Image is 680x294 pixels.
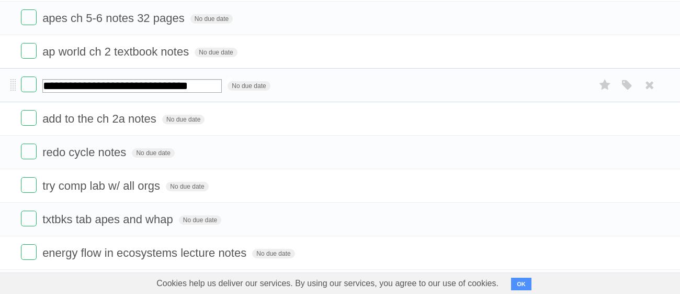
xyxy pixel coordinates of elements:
[21,9,37,25] label: Done
[4,43,676,52] div: Move To ...
[21,110,37,126] label: Done
[21,144,37,159] label: Done
[4,24,676,34] div: Sort A > Z
[166,182,208,191] span: No due date
[4,34,676,43] div: Sort New > Old
[179,215,221,225] span: No due date
[228,81,270,91] span: No due date
[4,52,676,62] div: Delete
[4,62,676,71] div: Options
[4,71,676,81] div: Sign out
[21,77,37,92] label: Done
[42,112,159,125] span: add to the ch 2a notes
[42,213,176,226] span: txtbks tab apes and whap
[190,14,233,24] span: No due date
[21,244,37,260] label: Done
[162,115,205,124] span: No due date
[21,177,37,193] label: Done
[4,4,219,14] div: Home
[42,12,187,25] span: apes ch 5-6 notes 32 pages
[595,77,615,94] label: Star task
[42,246,249,259] span: energy flow in ecosystems lecture notes
[195,48,237,57] span: No due date
[42,146,129,159] span: redo cycle notes
[21,43,37,59] label: Done
[21,211,37,226] label: Done
[132,148,174,158] span: No due date
[42,45,191,58] span: ap world ch 2 textbook notes
[146,273,509,294] span: Cookies help us deliver our services. By using our services, you agree to our use of cookies.
[511,278,531,290] button: OK
[252,249,294,258] span: No due date
[42,179,163,192] span: try comp lab w/ all orgs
